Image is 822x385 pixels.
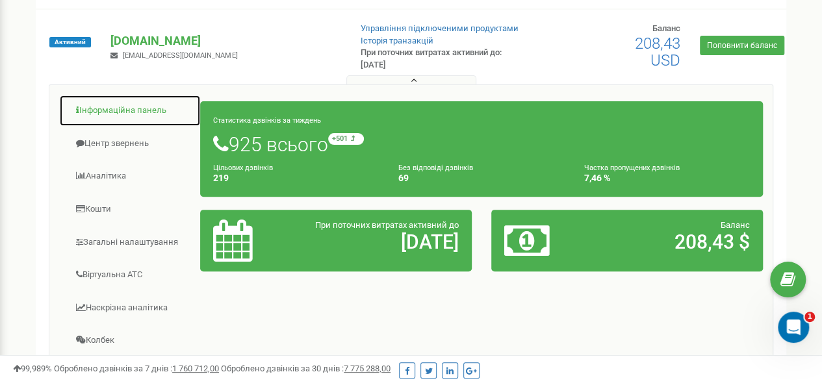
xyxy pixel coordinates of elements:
a: Інформаційна панель [59,95,201,127]
span: Баланс [652,23,680,33]
h2: 208,43 $ [593,231,750,253]
p: [DOMAIN_NAME] [110,32,339,49]
u: 1 760 712,00 [172,364,219,373]
small: Без відповіді дзвінків [398,164,473,172]
span: 99,989% [13,364,52,373]
a: Віртуальна АТС [59,259,201,291]
span: 1 [804,312,815,322]
p: При поточних витратах активний до: [DATE] [361,47,527,71]
h4: 69 [398,173,564,183]
h4: 7,46 % [584,173,750,183]
span: Баланс [721,220,750,230]
small: Статистика дзвінків за тиждень [213,116,321,125]
span: При поточних витратах активний до [315,220,459,230]
a: Історія транзакцій [361,36,433,45]
a: Колбек [59,325,201,356]
small: Цільових дзвінків [213,164,273,172]
h1: 925 всього [213,133,750,155]
small: +501 [328,133,364,145]
span: 208,43 USD [635,34,680,69]
small: Частка пропущених дзвінків [584,164,680,172]
a: Управління підключеними продуктами [361,23,519,33]
iframe: Intercom live chat [778,312,809,343]
a: Загальні налаштування [59,227,201,258]
a: Наскрізна аналітика [59,292,201,324]
a: Поповнити баланс [700,36,784,55]
u: 7 775 288,00 [344,364,391,373]
a: Центр звернень [59,128,201,160]
span: Оброблено дзвінків за 7 днів : [54,364,219,373]
a: Аналiтика [59,160,201,192]
a: Кошти [59,193,201,225]
h4: 219 [213,173,379,183]
h2: [DATE] [302,231,459,253]
span: Активний [49,37,91,47]
span: Оброблено дзвінків за 30 днів : [221,364,391,373]
span: [EMAIL_ADDRESS][DOMAIN_NAME] [123,51,237,60]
